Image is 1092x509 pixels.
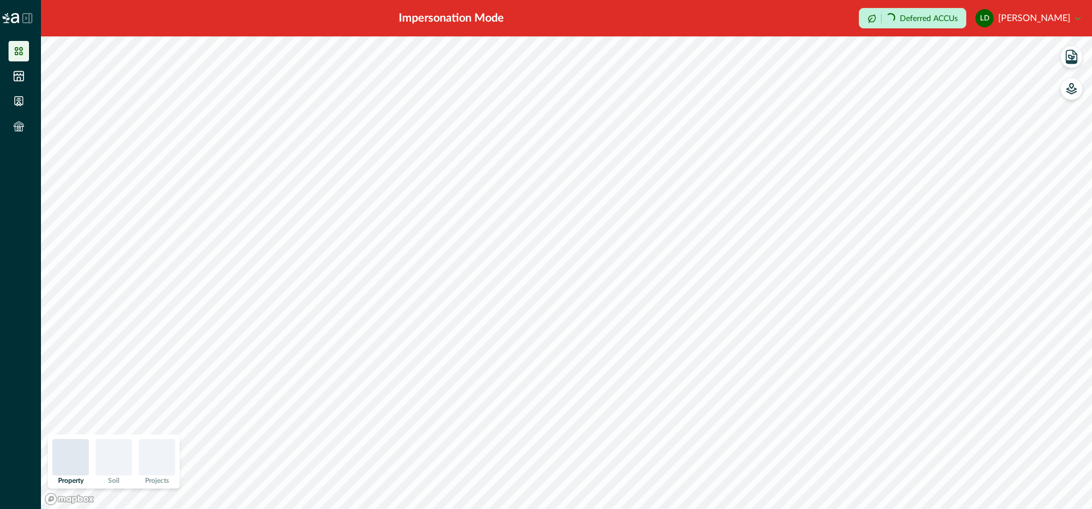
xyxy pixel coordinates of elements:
[145,477,169,484] p: Projects
[41,36,1092,509] canvas: Map
[2,13,19,23] img: Logo
[975,5,1081,32] button: leonie doran[PERSON_NAME]
[58,477,84,484] p: Property
[108,477,119,484] p: Soil
[900,14,958,23] p: Deferred ACCUs
[399,10,504,27] div: Impersonation Mode
[44,493,94,506] a: Mapbox logo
